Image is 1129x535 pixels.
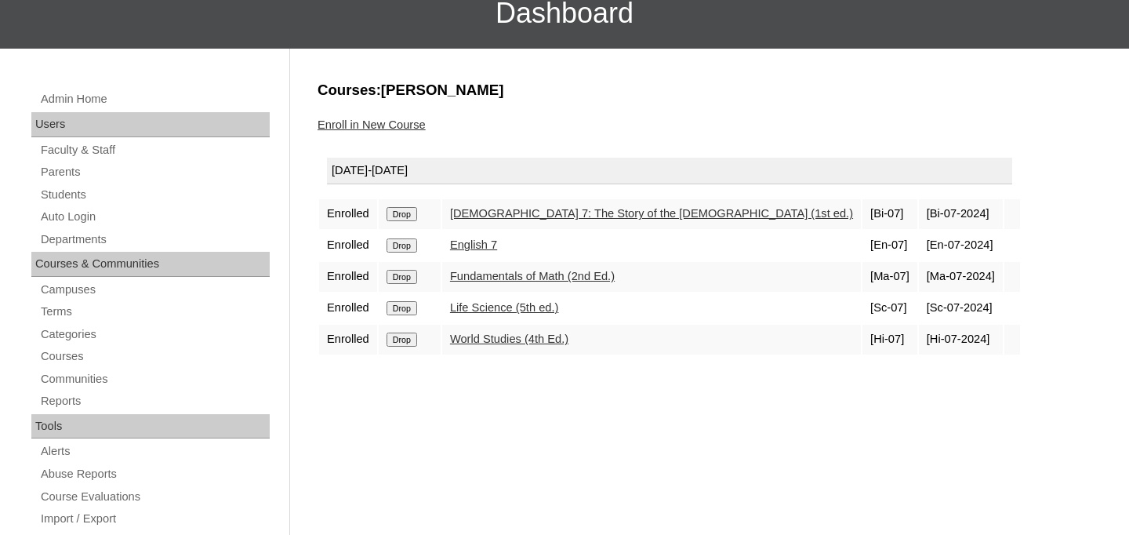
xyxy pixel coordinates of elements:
a: Parents [39,162,270,182]
a: Categories [39,325,270,344]
a: Reports [39,391,270,411]
td: [Sc-07] [862,293,917,323]
a: Life Science (5th ed.) [450,301,559,314]
a: [DEMOGRAPHIC_DATA] 7: The Story of the [DEMOGRAPHIC_DATA] (1st ed.) [450,207,853,220]
td: [Bi-07] [862,199,917,229]
div: [DATE]-[DATE] [327,158,1012,184]
input: Drop [387,238,417,253]
td: Enrolled [319,231,377,260]
a: Fundamentals of Math (2nd Ed.) [450,270,615,282]
div: Tools [31,414,270,439]
input: Drop [387,207,417,221]
td: [En-07-2024] [919,231,1003,260]
a: English 7 [450,238,497,251]
td: Enrolled [319,199,377,229]
a: Enroll in New Course [318,118,426,131]
td: [En-07] [862,231,917,260]
a: Courses [39,347,270,366]
input: Drop [387,301,417,315]
input: Drop [387,270,417,284]
a: Abuse Reports [39,464,270,484]
a: Students [39,185,270,205]
div: Courses & Communities [31,252,270,277]
a: Alerts [39,442,270,461]
td: [Ma-07-2024] [919,262,1003,292]
td: Enrolled [319,293,377,323]
a: Admin Home [39,89,270,109]
a: Campuses [39,280,270,300]
td: [Bi-07-2024] [919,199,1003,229]
td: [Sc-07-2024] [919,293,1003,323]
a: Course Evaluations [39,487,270,507]
div: Users [31,112,270,137]
a: World Studies (4th Ed.) [450,333,568,345]
a: Auto Login [39,207,270,227]
td: Enrolled [319,262,377,292]
a: Import / Export [39,509,270,529]
td: [Hi-07] [862,325,917,355]
td: Enrolled [319,325,377,355]
a: Departments [39,230,270,249]
td: [Hi-07-2024] [919,325,1003,355]
td: [Ma-07] [862,262,917,292]
h3: Courses:[PERSON_NAME] [318,80,1094,100]
a: Communities [39,369,270,389]
a: Terms [39,302,270,322]
input: Drop [387,333,417,347]
a: Faculty & Staff [39,140,270,160]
